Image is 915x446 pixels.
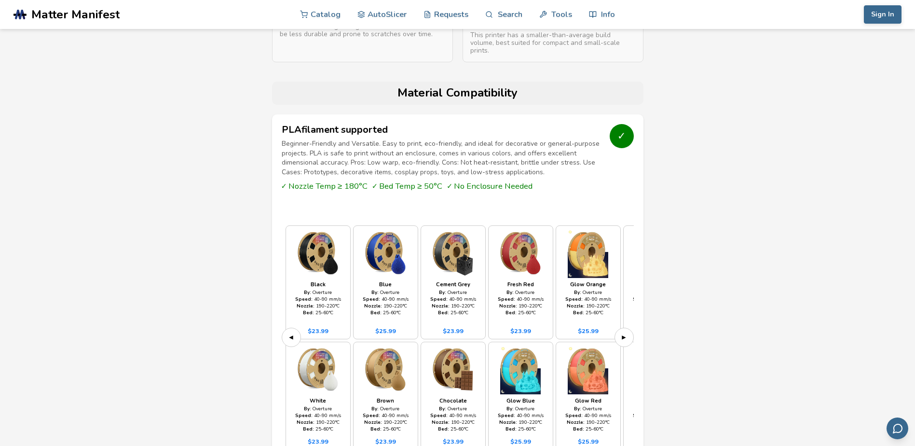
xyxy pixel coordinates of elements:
[610,124,634,148] div: ✓
[438,426,449,432] strong: Bed:
[567,303,610,308] div: 190 - 220 °C
[633,296,650,302] strong: Speed:
[370,310,401,315] div: 25 - 60 °C
[363,413,409,418] div: 40 - 90 mm/s
[623,225,688,339] a: Glow YellowBy: OvertureSpeed: 40-90 mm/sNozzle: 190-220°CBed: 25-60°C$25.99
[363,296,380,302] strong: Speed:
[295,413,341,418] div: 40 - 90 mm/s
[371,289,379,295] strong: By:
[573,310,603,315] div: 25 - 60 °C
[295,296,313,302] strong: Speed:
[498,296,515,302] strong: Speed:
[506,405,514,412] strong: By:
[364,419,382,425] strong: Nozzle:
[310,398,326,404] div: White
[436,282,470,288] div: Cement Grey
[573,309,584,316] strong: Bed:
[447,181,533,191] span: ✓ No Enclosure Needed
[304,290,332,295] div: Overture
[439,289,446,295] strong: By:
[864,5,901,24] button: Sign In
[308,438,328,445] div: $ 23.99
[375,438,396,445] div: $ 23.99
[570,282,606,288] div: Glow Orange
[633,296,679,302] div: 40 - 90 mm/s
[297,303,314,309] strong: Nozzle:
[506,406,534,411] div: Overture
[295,296,341,302] div: 40 - 90 mm/s
[510,438,531,445] div: $ 25.99
[633,413,679,418] div: 40 - 90 mm/s
[370,309,382,316] strong: Bed:
[371,290,399,295] div: Overture
[363,412,380,418] strong: Speed:
[311,282,326,288] div: Black
[304,406,332,411] div: Overture
[506,289,514,295] strong: By:
[499,303,517,309] strong: Nozzle:
[295,412,313,418] strong: Speed:
[505,426,536,432] div: 25 - 60 °C
[488,225,553,339] a: Fresh RedBy: OvertureSpeed: 40-90 mm/sNozzle: 190-220°CBed: 25-60°C$23.99
[432,303,450,309] strong: Nozzle:
[565,296,583,302] strong: Speed:
[303,426,333,432] div: 25 - 60 °C
[430,296,448,302] strong: Speed:
[370,426,382,432] strong: Bed:
[432,419,475,425] div: 190 - 220 °C
[567,303,585,309] strong: Nozzle:
[628,230,684,278] img: PLA - Glow Yellow
[567,419,610,425] div: 190 - 220 °C
[628,346,684,394] img: PLA - Gray Blue
[470,31,636,55] p: This printer has a smaller-than-average build volume, best suited for compact and small-scale pri...
[297,419,314,425] strong: Nozzle:
[290,230,346,278] img: PLA - Black
[286,225,351,339] a: BlackBy: OvertureSpeed: 40-90 mm/sNozzle: 190-220°CBed: 25-60°C$23.99
[499,303,542,308] div: 190 - 220 °C
[499,419,542,425] div: 190 - 220 °C
[887,418,908,439] button: Send feedback via email
[567,419,585,425] strong: Nozzle:
[290,346,346,394] img: PLA - White
[308,328,328,334] div: $ 23.99
[443,438,464,445] div: $ 23.99
[364,303,382,309] strong: Nozzle:
[370,426,401,432] div: 25 - 60 °C
[421,225,486,339] a: Cement GreyBy: OvertureSpeed: 40-90 mm/sNozzle: 190-220°CBed: 25-60°C$23.99
[615,328,634,347] button: ▶
[303,426,314,432] strong: Bed:
[492,346,549,394] img: PLA - Glow Blue
[280,23,445,38] p: Plastic beds are lightweight and affordable but can be less durable and prone to scratches over t...
[556,225,621,339] a: Glow OrangeBy: OvertureSpeed: 40-90 mm/sNozzle: 190-220°CBed: 25-60°C$25.99
[498,412,515,418] strong: Speed:
[304,405,311,412] strong: By:
[438,310,468,315] div: 25 - 60 °C
[438,426,468,432] div: 25 - 60 °C
[372,181,442,191] span: ✓ Bed Temp ≥ 50°C
[505,310,536,315] div: 25 - 60 °C
[282,328,301,347] button: ◀
[492,230,549,278] img: PLA - Fresh Red
[430,413,476,418] div: 40 - 90 mm/s
[297,419,340,425] div: 190 - 220 °C
[353,225,418,339] a: BlueBy: OvertureSpeed: 40-90 mm/sNozzle: 190-220°CBed: 25-60°C$25.99
[507,282,534,288] div: Fresh Red
[377,398,394,404] div: Brown
[364,419,407,425] div: 190 - 220 °C
[439,405,446,412] strong: By:
[357,230,414,278] img: PLA - Blue
[505,426,517,432] strong: Bed:
[560,346,616,394] img: PLA - Glow Red
[432,419,450,425] strong: Nozzle:
[357,346,414,394] img: PLA - Brown
[565,296,611,302] div: 40 - 90 mm/s
[363,296,409,302] div: 40 - 90 mm/s
[439,398,467,404] div: Chocolate
[575,398,601,404] div: Glow Red
[425,346,481,394] img: PLA - Chocolate
[282,124,602,135] h3: PLA filament supported
[574,405,581,412] strong: By:
[439,406,467,411] div: Overture
[303,310,333,315] div: 25 - 60 °C
[498,413,544,418] div: 40 - 90 mm/s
